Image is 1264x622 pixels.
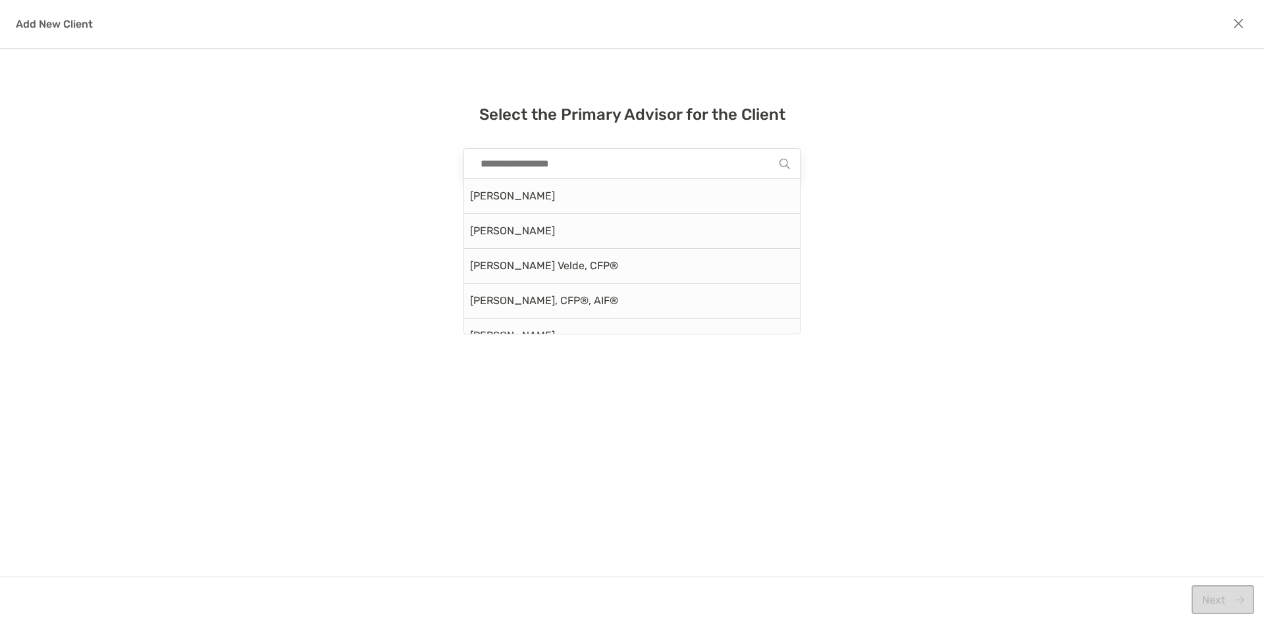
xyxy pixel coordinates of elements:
div: [PERSON_NAME] [464,319,800,353]
div: [PERSON_NAME], CFP®, AIF® [464,284,800,319]
img: Search Icon [779,159,790,169]
div: [PERSON_NAME] Velde, CFP® [464,249,800,284]
div: [PERSON_NAME] [464,214,800,249]
h4: Add New Client [16,18,93,30]
h3: Select the Primary Advisor for the Client [479,107,785,122]
div: [PERSON_NAME] [464,179,800,214]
